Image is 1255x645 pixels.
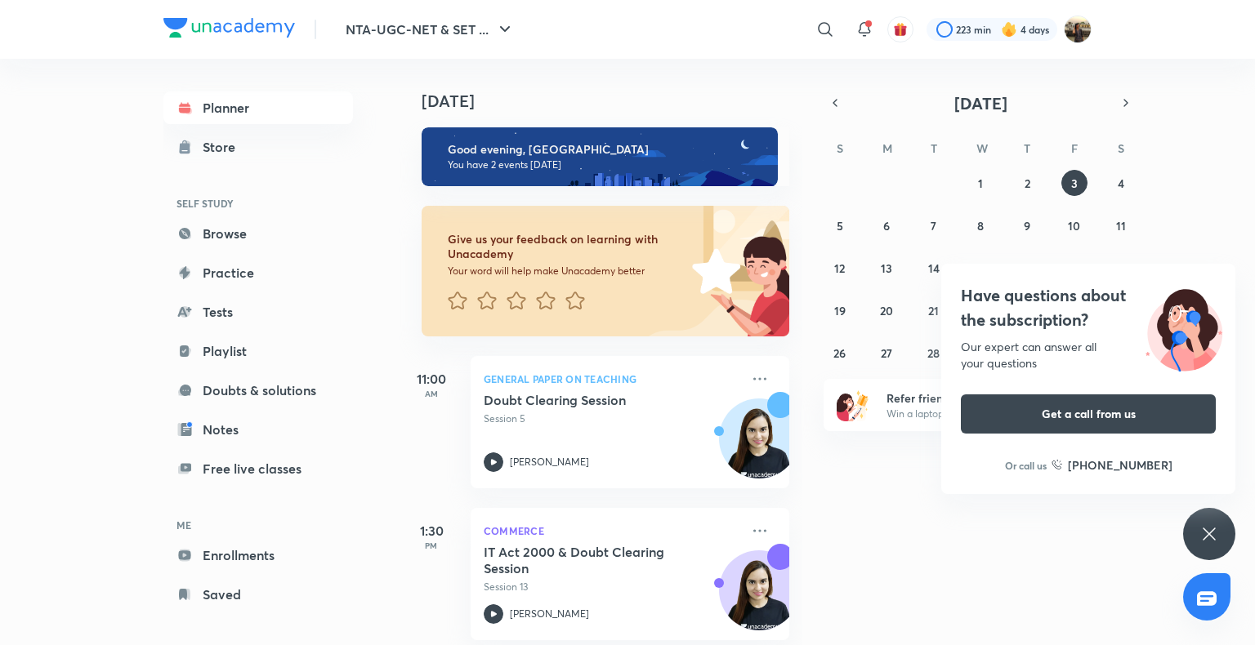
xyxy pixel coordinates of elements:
[846,91,1114,114] button: [DATE]
[887,16,913,42] button: avatar
[921,212,947,238] button: October 7, 2025
[1061,212,1088,238] button: October 10, 2025
[978,176,983,191] abbr: October 1, 2025
[720,559,798,638] img: Avatar
[976,140,988,156] abbr: Wednesday
[931,218,936,234] abbr: October 7, 2025
[921,255,947,281] button: October 14, 2025
[163,413,353,446] a: Notes
[1061,255,1088,281] button: October 17, 2025
[1118,140,1124,156] abbr: Saturday
[873,340,900,366] button: October 27, 2025
[163,18,295,42] a: Company Logo
[1116,218,1126,234] abbr: October 11, 2025
[1024,140,1030,156] abbr: Thursday
[1024,218,1030,234] abbr: October 9, 2025
[1005,458,1047,473] p: Or call us
[163,452,353,485] a: Free live classes
[931,140,937,156] abbr: Tuesday
[163,131,353,163] a: Store
[1061,170,1088,196] button: October 3, 2025
[837,140,843,156] abbr: Sunday
[921,297,947,323] button: October 21, 2025
[1071,140,1078,156] abbr: Friday
[834,303,846,318] abbr: October 19, 2025
[399,540,464,550] p: PM
[1068,456,1172,474] h6: [PHONE_NUMBER]
[893,22,908,37] img: avatar
[163,18,295,38] img: Company Logo
[422,127,778,186] img: evening
[837,389,869,421] img: referral
[961,283,1216,332] h4: Have questions about the subscription?
[837,218,843,234] abbr: October 5, 2025
[921,340,947,366] button: October 28, 2025
[954,92,1007,114] span: [DATE]
[1014,255,1040,281] button: October 16, 2025
[163,511,353,539] h6: ME
[510,455,589,469] p: [PERSON_NAME]
[203,137,245,157] div: Store
[873,255,900,281] button: October 13, 2025
[636,206,789,336] img: feedback_image
[1115,260,1127,276] abbr: October 18, 2025
[720,407,798,486] img: Avatar
[827,212,853,238] button: October 5, 2025
[399,521,464,540] h5: 1:30
[1064,16,1092,43] img: Soumya singh
[484,544,687,576] h5: IT Act 2000 & Doubt Clearing Session
[882,140,892,156] abbr: Monday
[336,13,525,46] button: NTA-UGC-NET & SET ...
[448,142,763,157] h6: Good evening, [GEOGRAPHIC_DATA]
[484,392,687,408] h5: Doubt Clearing Session
[928,260,940,276] abbr: October 14, 2025
[977,218,984,234] abbr: October 8, 2025
[484,521,740,540] p: Commerce
[1052,456,1172,474] a: [PHONE_NUMBER]
[961,394,1216,434] button: Get a call from us
[163,189,353,217] h6: SELF STUDY
[422,91,806,111] h4: [DATE]
[163,91,353,124] a: Planner
[873,212,900,238] button: October 6, 2025
[1118,176,1124,191] abbr: October 4, 2025
[827,255,853,281] button: October 12, 2025
[1071,176,1078,191] abbr: October 3, 2025
[834,260,845,276] abbr: October 12, 2025
[927,345,940,361] abbr: October 28, 2025
[881,260,892,276] abbr: October 13, 2025
[163,296,353,328] a: Tests
[163,335,353,367] a: Playlist
[1014,212,1040,238] button: October 9, 2025
[1001,21,1017,38] img: streak
[967,255,994,281] button: October 15, 2025
[961,339,1216,371] div: Our expert can answer all your questions
[887,389,1088,407] h6: Refer friends
[1025,176,1030,191] abbr: October 2, 2025
[163,217,353,250] a: Browse
[1108,255,1134,281] button: October 18, 2025
[975,260,986,276] abbr: October 15, 2025
[1021,260,1033,276] abbr: October 16, 2025
[163,539,353,572] a: Enrollments
[399,389,464,398] p: AM
[1068,218,1080,234] abbr: October 10, 2025
[448,158,763,171] p: You have 2 events [DATE]
[163,374,353,407] a: Doubts & solutions
[163,256,353,289] a: Practice
[833,345,846,361] abbr: October 26, 2025
[510,607,589,621] p: [PERSON_NAME]
[887,407,1088,421] p: Win a laptop, vouchers & more
[448,265,686,278] p: Your word will help make Unacademy better
[448,232,686,261] h6: Give us your feedback on learning with Unacademy
[399,369,464,389] h5: 11:00
[484,411,740,426] p: Session 5
[827,340,853,366] button: October 26, 2025
[1132,283,1235,371] img: ttu_illustration_new.svg
[881,345,892,361] abbr: October 27, 2025
[967,212,994,238] button: October 8, 2025
[827,297,853,323] button: October 19, 2025
[967,170,994,196] button: October 1, 2025
[163,578,353,611] a: Saved
[484,369,740,389] p: General Paper on Teaching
